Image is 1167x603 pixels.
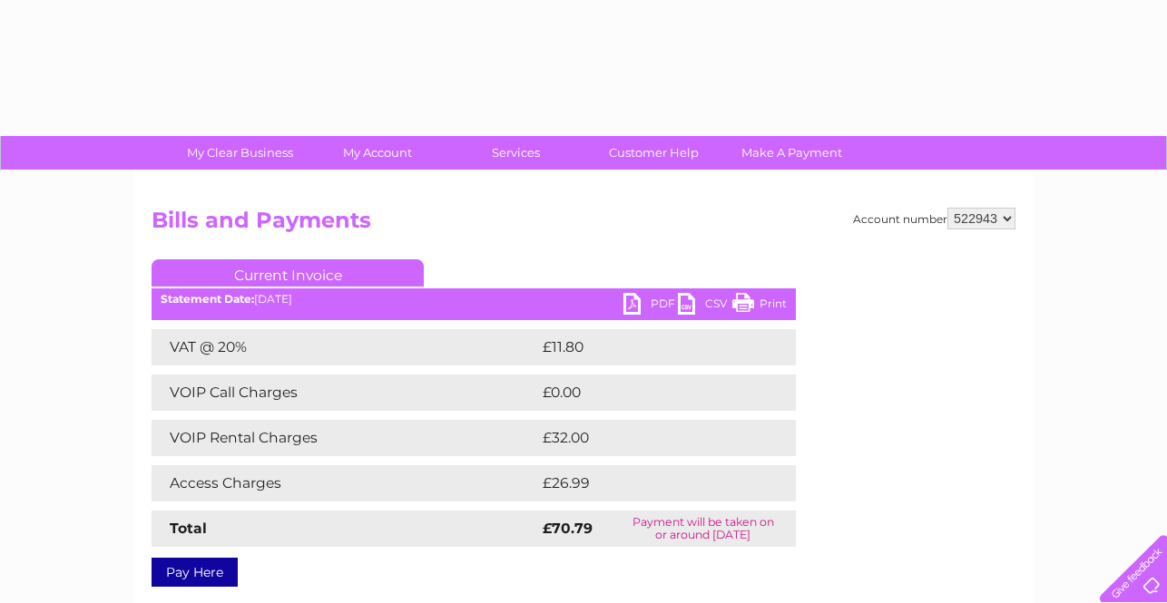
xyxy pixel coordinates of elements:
[161,292,254,306] b: Statement Date:
[538,329,756,365] td: £11.80
[538,465,760,501] td: £26.99
[165,136,315,170] a: My Clear Business
[303,136,453,170] a: My Account
[538,374,754,411] td: £0.00
[717,136,867,170] a: Make A Payment
[152,329,538,365] td: VAT @ 20%
[170,520,207,537] strong: Total
[152,208,1015,242] h2: Bills and Payments
[678,293,732,319] a: CSV
[623,293,678,319] a: PDF
[152,558,238,587] a: Pay Here
[579,136,729,170] a: Customer Help
[152,374,538,411] td: VOIP Call Charges
[732,293,787,319] a: Print
[543,520,593,537] strong: £70.79
[152,259,424,287] a: Current Invoice
[853,208,1015,229] div: Account number
[152,420,538,456] td: VOIP Rental Charges
[152,465,538,501] td: Access Charges
[538,420,760,456] td: £32.00
[611,511,796,547] td: Payment will be taken on or around [DATE]
[441,136,591,170] a: Services
[152,293,796,306] div: [DATE]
